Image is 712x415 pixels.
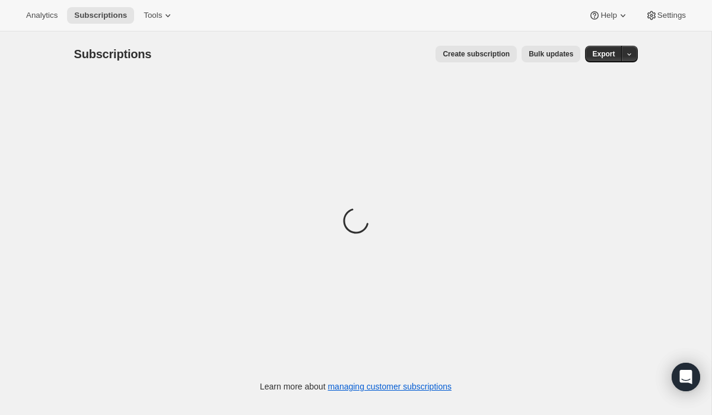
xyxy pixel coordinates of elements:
span: Subscriptions [74,11,127,20]
button: Settings [638,7,693,24]
button: Help [581,7,635,24]
div: Open Intercom Messenger [672,363,700,391]
p: Learn more about [260,381,452,392]
span: Help [600,11,616,20]
span: Settings [657,11,686,20]
button: Analytics [19,7,65,24]
span: Analytics [26,11,58,20]
span: Subscriptions [74,47,152,61]
span: Create subscription [443,49,510,59]
button: Subscriptions [67,7,134,24]
span: Tools [144,11,162,20]
button: Bulk updates [522,46,580,62]
button: Create subscription [436,46,517,62]
span: Export [592,49,615,59]
a: managing customer subscriptions [328,382,452,391]
button: Tools [136,7,181,24]
span: Bulk updates [529,49,573,59]
button: Export [585,46,622,62]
